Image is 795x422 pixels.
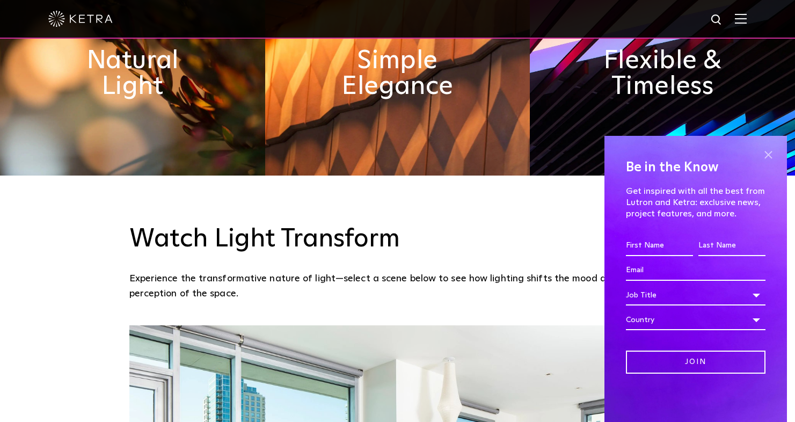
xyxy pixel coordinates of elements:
p: Get inspired with all the best from Lutron and Ketra: exclusive news, project features, and more. [626,186,765,219]
input: Join [626,351,765,374]
p: Experience the transformative nature of light—select a scene below to see how lighting shifts the... [129,271,661,302]
h3: Watch Light Transform [129,224,666,255]
input: Email [626,260,765,281]
h2: Flexible & Timeless [596,48,729,99]
div: Country [626,310,765,330]
h4: Be in the Know [626,157,765,178]
input: First Name [626,236,693,256]
img: Hamburger%20Nav.svg [735,13,747,24]
div: Job Title [626,285,765,305]
h2: Simple Elegance [331,48,464,99]
img: ketra-logo-2019-white [48,11,113,27]
h2: Natural Light [66,48,199,99]
input: Last Name [698,236,765,256]
img: search icon [710,13,724,27]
